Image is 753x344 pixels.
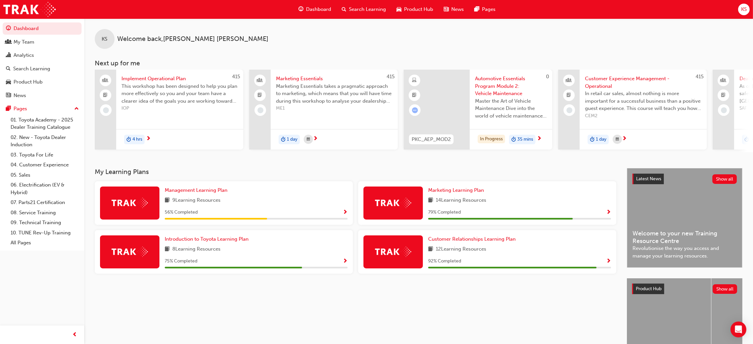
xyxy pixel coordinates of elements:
[511,135,516,144] span: duration-icon
[3,103,82,115] button: Pages
[412,91,417,100] span: booktick-icon
[474,5,479,14] span: pages-icon
[469,3,501,16] a: pages-iconPages
[8,197,82,208] a: 07. Parts21 Certification
[313,136,318,142] span: next-icon
[165,196,170,205] span: book-icon
[412,76,417,85] span: learningResourceType_ELEARNING-icon
[428,258,461,265] span: 92 % Completed
[306,6,331,13] span: Dashboard
[258,76,262,85] span: people-icon
[412,107,418,113] span: learningRecordVerb_ATTEMPT-icon
[606,257,611,265] button: Show Progress
[343,258,348,264] span: Show Progress
[249,70,398,150] a: 415Marketing EssentialsMarketing Essentials takes a pragmatic approach to marketing, which means ...
[95,168,616,176] h3: My Learning Plans
[165,236,249,242] span: Introduction to Toyota Learning Plan
[375,198,411,208] img: Trak
[482,6,496,13] span: Pages
[298,5,303,14] span: guage-icon
[721,91,726,100] span: booktick-icon
[343,257,348,265] button: Show Progress
[165,187,227,193] span: Management Learning Plan
[475,75,547,97] span: Automotive Essentials Program Module 2: Vehicle Maintenance
[293,3,336,16] a: guage-iconDashboard
[103,107,109,113] span: learningRecordVerb_NONE-icon
[276,75,393,83] span: Marketing Essentials
[8,150,82,160] a: 03. Toyota For Life
[8,238,82,248] a: All Pages
[3,63,82,75] a: Search Learning
[438,3,469,16] a: news-iconNews
[558,70,707,150] a: 415Customer Experience Management - OperationalIn retail car sales, almost nothing is more import...
[428,187,487,194] a: Marketing Learning Plan
[436,196,486,205] span: 14 Learning Resources
[146,136,151,142] span: next-icon
[3,2,56,17] img: Trak
[6,93,11,99] span: news-icon
[3,76,82,88] a: Product Hub
[8,228,82,238] a: 10. TUNE Rev-Up Training
[84,59,753,67] h3: Next up for me
[126,135,131,144] span: duration-icon
[343,210,348,216] span: Show Progress
[404,70,552,150] a: 0PKC_AEP_MOD2Automotive Essentials Program Module 2: Vehicle MaintenanceMaster the Art of Vehicle...
[412,136,451,143] span: PKC_AEP_MOD2
[3,21,82,103] button: DashboardMy TeamAnalyticsSearch LearningProduct HubNews
[172,196,221,205] span: 9 Learning Resources
[590,135,595,144] span: duration-icon
[8,180,82,197] a: 06. Electrification (EV & Hybrid)
[428,196,433,205] span: book-icon
[336,3,391,16] a: search-iconSearch Learning
[112,247,148,257] img: Trak
[738,4,750,15] button: KS
[342,5,346,14] span: search-icon
[103,76,108,85] span: people-icon
[3,22,82,35] a: Dashboard
[165,245,170,254] span: book-icon
[6,66,11,72] span: search-icon
[633,245,737,259] span: Revolutionise the way you access and manage your learning resources.
[3,49,82,61] a: Analytics
[444,5,449,14] span: news-icon
[8,115,82,132] a: 01. Toyota Academy - 2025 Dealer Training Catalogue
[391,3,438,16] a: car-iconProduct Hub
[596,136,606,143] span: 1 day
[121,105,238,112] span: IOP
[307,135,310,144] span: calendar-icon
[287,136,297,143] span: 1 day
[6,26,11,32] span: guage-icon
[428,245,433,254] span: book-icon
[258,91,262,100] span: booktick-icon
[13,65,50,73] div: Search Learning
[14,52,34,59] div: Analytics
[276,83,393,105] span: Marketing Essentials takes a pragmatic approach to marketing, which means that you will have time...
[257,107,263,113] span: learningRecordVerb_NONE-icon
[428,209,461,216] span: 79 % Completed
[276,105,393,112] span: ME1
[343,208,348,217] button: Show Progress
[172,245,221,254] span: 8 Learning Resources
[14,78,43,86] div: Product Hub
[633,174,737,184] a: Latest NewsShow all
[567,91,571,100] span: booktick-icon
[14,105,27,113] div: Pages
[387,74,394,80] span: 415
[14,38,34,46] div: My Team
[3,89,82,102] a: News
[281,135,286,144] span: duration-icon
[74,105,79,113] span: up-icon
[606,258,611,264] span: Show Progress
[744,135,749,144] span: duration-icon
[8,160,82,170] a: 04. Customer Experience
[537,136,542,142] span: next-icon
[636,286,662,292] span: Product Hub
[741,6,747,13] span: KS
[451,6,464,13] span: News
[517,136,533,143] span: 35 mins
[616,135,619,144] span: calendar-icon
[232,74,240,80] span: 415
[622,136,627,142] span: next-icon
[636,176,661,182] span: Latest News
